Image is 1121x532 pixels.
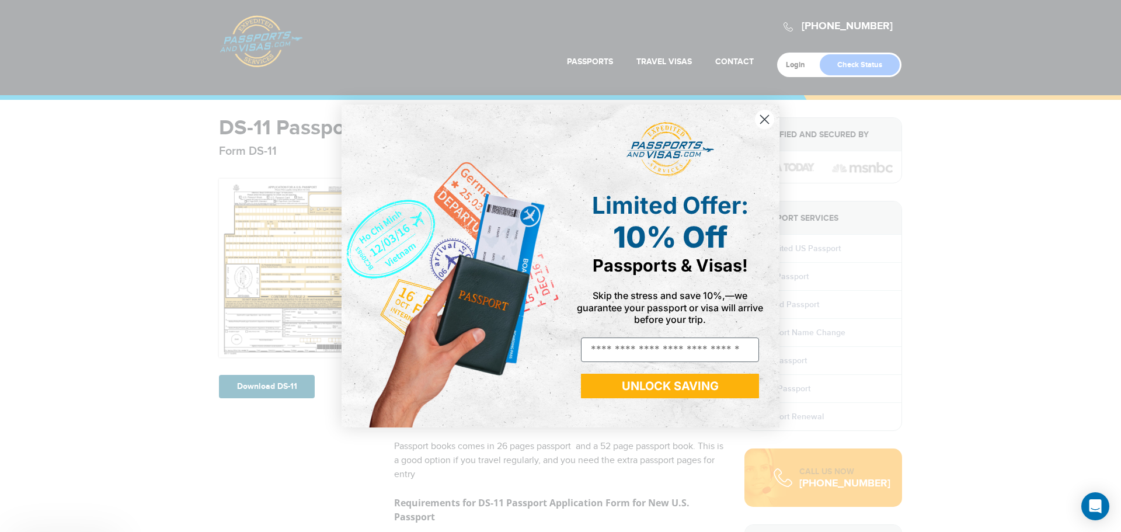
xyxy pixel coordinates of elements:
[581,374,759,398] button: UNLOCK SAVING
[626,122,714,177] img: passports and visas
[577,290,763,325] span: Skip the stress and save 10%,—we guarantee your passport or visa will arrive before your trip.
[754,109,775,130] button: Close dialog
[593,255,748,276] span: Passports & Visas!
[592,191,749,220] span: Limited Offer:
[342,105,560,427] img: de9cda0d-0715-46ca-9a25-073762a91ba7.png
[1081,492,1109,520] div: Open Intercom Messenger
[613,220,727,255] span: 10% Off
